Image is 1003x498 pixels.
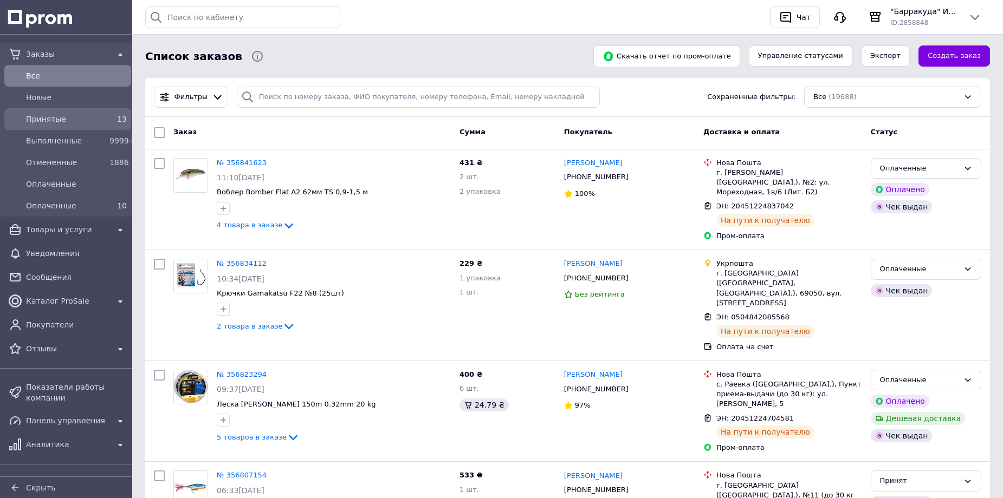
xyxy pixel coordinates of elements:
[117,115,127,123] span: 13
[716,158,862,168] div: Нова Пошта
[217,370,267,378] a: № 356823294
[716,168,862,198] div: г. [PERSON_NAME] ([GEOGRAPHIC_DATA].), №2: ул. Мореходная, 1в/6 (Лит. Б2)
[460,259,483,267] span: 229 ₴
[217,188,368,196] a: Воблер Bomber Flat A2 62мм TS 0,9-1,5 м
[861,45,910,67] button: Экспорт
[26,382,127,403] span: Показатели работы компании
[460,398,509,411] div: 24.79 ₴
[918,45,990,67] a: Создать заказ
[26,248,127,259] span: Уведомления
[871,183,929,196] div: Оплачено
[26,135,105,146] span: Выполненные
[217,433,287,441] span: 5 товаров в заказе
[564,471,623,481] a: [PERSON_NAME]
[109,158,129,167] span: 1886
[716,425,814,438] div: На пути к получателю
[871,429,933,442] div: Чек выдан
[880,475,959,487] div: Принят
[564,158,623,168] a: [PERSON_NAME]
[26,296,109,306] span: Каталог ProSale
[173,128,197,136] span: Заказ
[173,259,208,293] a: Фото товару
[716,214,814,227] div: На пути к получателю
[217,159,267,167] a: № 356841623
[217,221,282,230] span: 4 товара в заказе
[460,187,501,195] span: 2 упаковка
[217,400,376,408] span: Леска [PERSON_NAME] 150m 0.32mm 20 kg
[145,49,242,64] span: Список заказов
[716,470,862,480] div: Нова Пошта
[26,200,105,211] span: Оплаченные
[880,163,959,174] div: Оплаченные
[460,288,479,296] span: 1 шт.
[716,414,794,422] span: ЭН: 20451224704581
[564,370,623,380] a: [PERSON_NAME]
[564,128,612,136] span: Покупатель
[562,170,631,184] div: [PHONE_NUMBER]
[890,19,928,27] span: ID: 2858848
[575,290,625,298] span: Без рейтинга
[716,231,862,241] div: Пром-оплата
[871,395,929,408] div: Оплачено
[26,224,109,235] span: Товары и услуги
[829,93,857,101] span: (19688)
[174,92,208,102] span: Фильтры
[813,92,826,102] span: Все
[217,274,264,283] span: 10:34[DATE]
[890,6,960,17] span: "Барракуда" Интернет-магазин
[217,221,295,229] a: 4 товара в заказе
[460,370,483,378] span: 400 ₴
[564,259,623,269] a: [PERSON_NAME]
[26,319,127,330] span: Покупатели
[871,200,933,213] div: Чек выдан
[770,6,820,28] button: Чат
[716,342,862,352] div: Оплата на счет
[26,272,127,283] span: Сообщения
[26,439,109,450] span: Аналитика
[871,412,966,425] div: Дешевая доставка
[26,415,109,426] span: Панель управления
[173,370,208,404] a: Фото товару
[26,483,56,492] span: Скрыть
[562,271,631,285] div: [PHONE_NUMBER]
[217,173,264,182] span: 11:10[DATE]
[217,385,264,394] span: 09:37[DATE]
[26,157,105,168] span: Отмененные
[460,471,483,479] span: 533 ₴
[26,49,109,60] span: Заказы
[707,92,795,102] span: Сохраненные фильтры:
[174,161,208,189] img: Фото товару
[217,471,267,479] a: № 356807154
[716,379,862,409] div: с. Раевка ([GEOGRAPHIC_DATA].), Пункт приема-выдачи (до 30 кг): ул. [PERSON_NAME], 5
[871,128,898,136] span: Статус
[460,384,479,392] span: 6 шт.
[174,261,208,291] img: Фото товару
[716,443,862,453] div: Пром-оплата
[716,313,790,321] span: ЭН: 0504842085568
[703,128,780,136] span: Доставка и оплата
[117,201,127,210] span: 10
[237,87,600,108] input: Поиск по номеру заказа, ФИО покупателя, номеру телефона, Email, номеру накладной
[716,268,862,308] div: г. [GEOGRAPHIC_DATA] ([GEOGRAPHIC_DATA], [GEOGRAPHIC_DATA].), 69050, вул. [STREET_ADDRESS]
[217,433,300,441] a: 5 товаров в заказе
[26,114,105,124] span: Принятые
[716,259,862,268] div: Укрпошта
[460,274,501,282] span: 1 упаковка
[716,370,862,379] div: Нова Пошта
[460,486,479,494] span: 1 шт.
[749,45,852,67] button: Управление статусами
[173,158,208,193] a: Фото товару
[460,128,486,136] span: Сумма
[562,382,631,396] div: [PHONE_NUMBER]
[460,159,483,167] span: 431 ₴
[217,289,344,297] a: Крючки Gamakatsu F22 №8 (25шт)
[145,6,340,28] input: Поиск по кабинету
[217,486,264,495] span: 06:33[DATE]
[217,322,295,330] a: 2 товара в заказе
[716,325,814,338] div: На пути к получателю
[562,483,631,497] div: [PHONE_NUMBER]
[26,92,127,103] span: Новые
[716,202,794,210] span: ЭН: 20451224837042
[217,259,267,267] a: № 356834112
